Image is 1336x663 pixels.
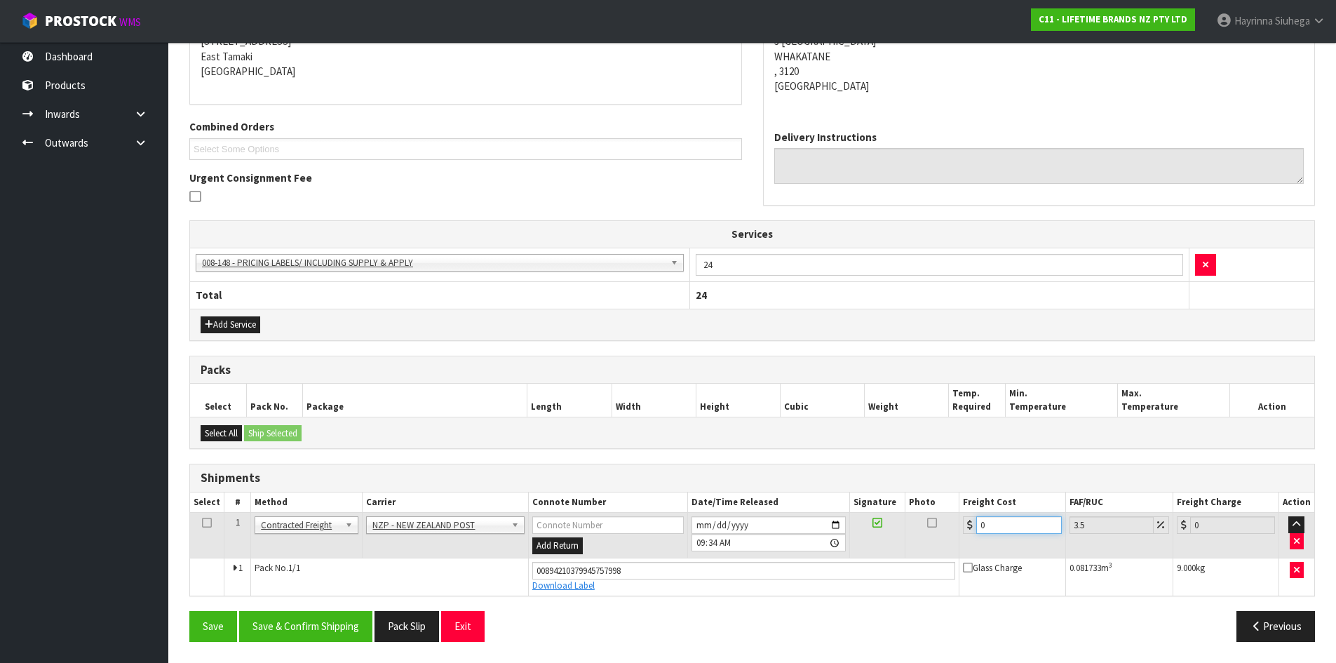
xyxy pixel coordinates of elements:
[976,516,1061,534] input: Freight Cost
[1236,611,1315,641] button: Previous
[905,493,959,513] th: Photo
[532,580,595,591] a: Download Label
[189,611,237,641] button: Save
[528,493,687,513] th: Connote Number
[1173,558,1278,596] td: kg
[201,425,242,442] button: Select All
[612,384,696,417] th: Width
[190,493,224,513] th: Select
[1065,558,1173,596] td: m
[1109,561,1112,570] sup: 3
[202,255,665,272] span: 008-148 - PRICING LABELS/ INCLUDING SUPPLY & APPLY
[1031,8,1195,31] a: C11 - LIFETIME BRANDS NZ PTY LTD
[190,282,689,309] th: Total
[1065,493,1173,513] th: FAF/RUC
[236,516,240,528] span: 1
[1278,493,1314,513] th: Action
[189,119,274,134] label: Combined Orders
[201,471,1304,485] h3: Shipments
[1234,14,1273,27] span: Hayrinna
[45,12,116,30] span: ProStock
[1230,384,1314,417] th: Action
[774,130,877,145] label: Delivery Instructions
[1070,516,1154,534] input: Freight Adjustment
[1173,493,1278,513] th: Freight Charge
[239,611,372,641] button: Save & Confirm Shipping
[1177,562,1196,574] span: 9.000
[288,562,300,574] span: 1/1
[190,384,246,417] th: Select
[302,384,527,417] th: Package
[375,611,439,641] button: Pack Slip
[244,425,302,442] button: Ship Selected
[781,384,865,417] th: Cubic
[189,170,312,185] label: Urgent Consignment Fee
[527,384,612,417] th: Length
[363,493,528,513] th: Carrier
[372,517,505,534] span: NZP - NEW ZEALAND POST
[1275,14,1310,27] span: Siuhega
[532,537,583,554] button: Add Return
[201,363,1304,377] h3: Packs
[251,558,529,596] td: Pack No.
[441,611,485,641] button: Exit
[251,493,363,513] th: Method
[696,384,780,417] th: Height
[224,493,251,513] th: #
[687,493,849,513] th: Date/Time Released
[774,19,1304,94] address: 3 [GEOGRAPHIC_DATA] WHAKATANE , 3120 [GEOGRAPHIC_DATA]
[532,562,956,580] input: Connote Number
[1070,562,1101,574] span: 0.081733
[190,221,1314,248] th: Services
[696,288,707,302] span: 24
[959,493,1065,513] th: Freight Cost
[1117,384,1229,417] th: Max. Temperature
[532,516,684,534] input: Connote Number
[949,384,1005,417] th: Temp. Required
[1039,13,1187,25] strong: C11 - LIFETIME BRANDS NZ PTY LTD
[1005,384,1117,417] th: Min. Temperature
[21,12,39,29] img: cube-alt.png
[238,562,243,574] span: 1
[246,384,302,417] th: Pack No.
[119,15,141,29] small: WMS
[849,493,905,513] th: Signature
[1190,516,1275,534] input: Freight Charge
[201,316,260,333] button: Add Service
[963,562,1022,574] span: Glass Charge
[865,384,949,417] th: Weight
[201,19,731,79] address: [STREET_ADDRESS] East Tamaki [GEOGRAPHIC_DATA]
[261,517,339,534] span: Contracted Freight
